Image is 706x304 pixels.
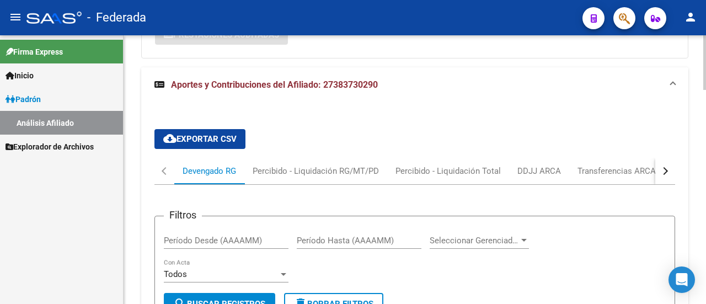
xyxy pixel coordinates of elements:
span: Inicio [6,70,34,82]
span: Aportes y Contribuciones del Afiliado: 27383730290 [171,79,378,90]
span: Explorador de Archivos [6,141,94,153]
div: Devengado RG [183,165,236,177]
span: - Federada [87,6,146,30]
div: Percibido - Liquidación Total [395,165,501,177]
span: Exportar CSV [163,134,237,144]
div: Percibido - Liquidación RG/MT/PD [253,165,379,177]
mat-icon: menu [9,10,22,24]
span: Todos [164,269,187,279]
mat-expansion-panel-header: Aportes y Contribuciones del Afiliado: 27383730290 [141,67,688,103]
div: DDJJ ARCA [517,165,561,177]
span: Seleccionar Gerenciador [430,236,519,246]
div: Transferencias ARCA [577,165,656,177]
mat-icon: cloud_download [163,132,176,145]
span: Padrón [6,93,41,105]
button: Exportar CSV [154,129,245,149]
mat-icon: person [684,10,697,24]
div: Open Intercom Messenger [668,266,695,293]
span: Firma Express [6,46,63,58]
h3: Filtros [164,207,202,223]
